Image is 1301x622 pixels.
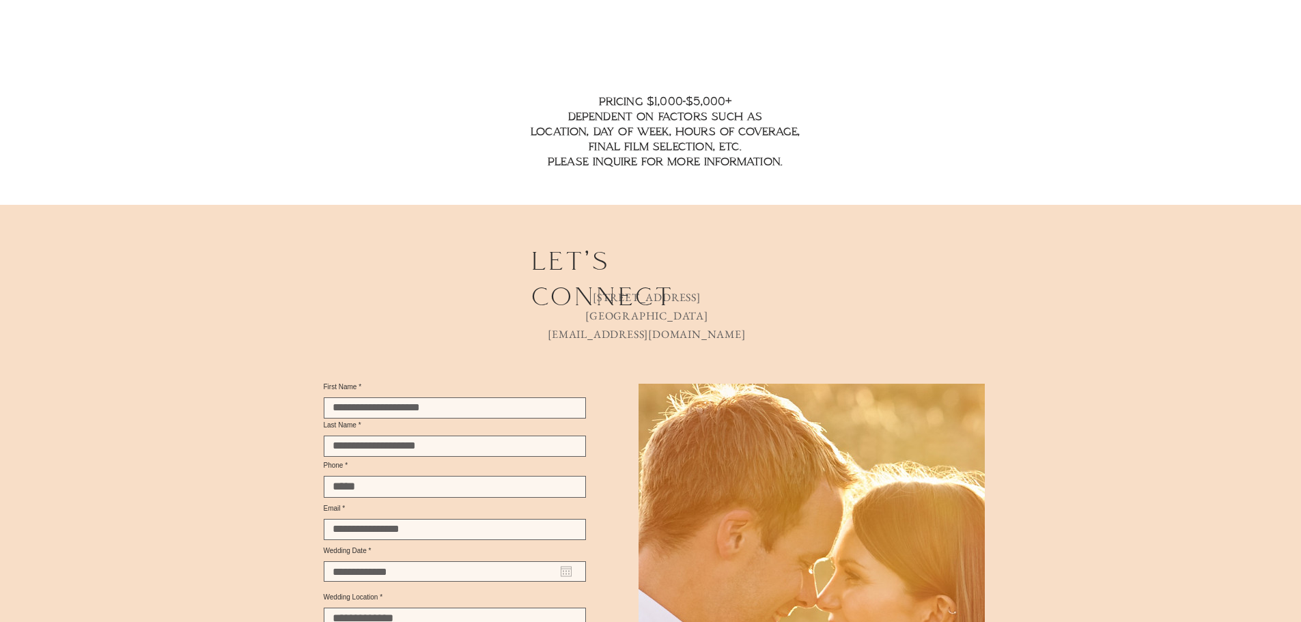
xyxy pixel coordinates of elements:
label: Last Name [324,422,586,429]
a: [EMAIL_ADDRESS][DOMAIN_NAME] [548,327,745,341]
label: First Name [324,384,586,391]
label: Wedding Date [324,548,586,554]
label: Phone [324,462,586,469]
span: let's connect [531,245,674,312]
span: [GEOGRAPHIC_DATA] [585,309,708,323]
button: Open calendar [561,566,572,577]
label: Email [324,505,586,512]
span: pricing $1,000-$5,000+ dependent on factors such as location, day of week, hours of coverage, fin... [531,95,800,168]
label: Wedding Location [324,594,586,601]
